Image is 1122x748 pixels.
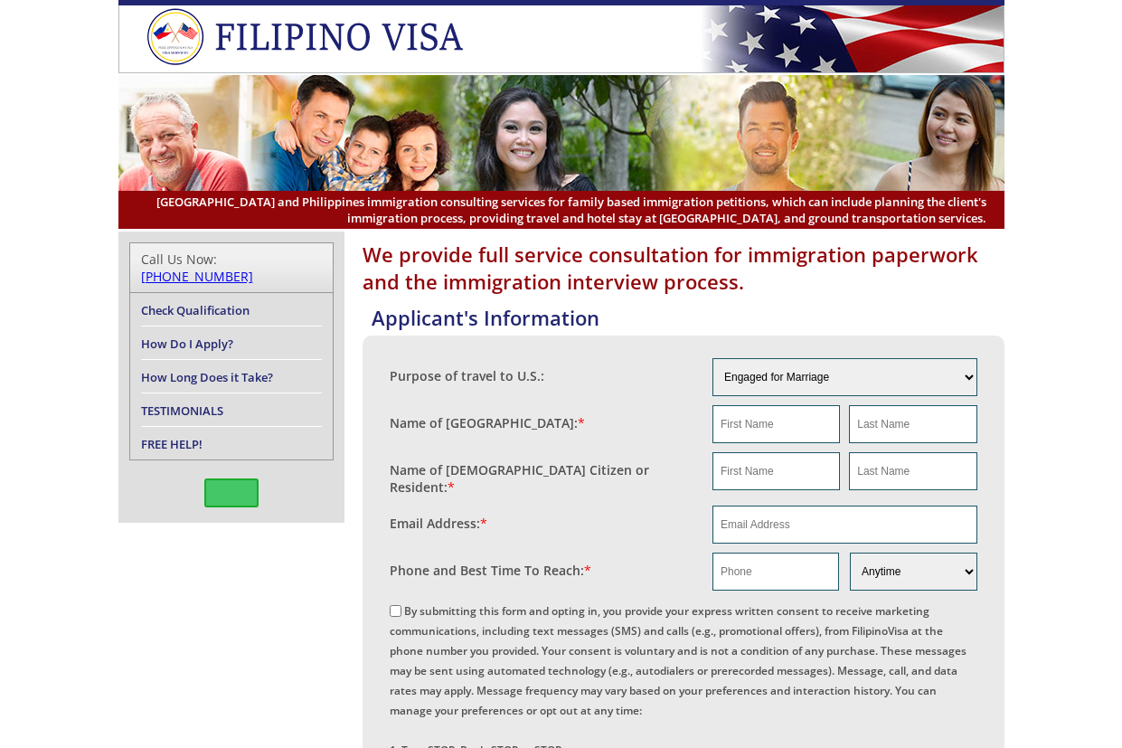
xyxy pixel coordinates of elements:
[849,405,976,443] input: Last Name
[390,414,585,431] label: Name of [GEOGRAPHIC_DATA]:
[141,251,322,285] div: Call Us Now:
[712,506,977,544] input: Email Address
[137,194,986,226] span: [GEOGRAPHIC_DATA] and Philippines immigration consulting services for family based immigration pe...
[141,402,223,419] a: TESTIMONIALS
[712,405,840,443] input: First Name
[141,302,250,318] a: Check Qualification
[390,461,695,496] label: Name of [DEMOGRAPHIC_DATA] Citizen or Resident:
[141,336,233,352] a: How Do I Apply?
[372,304,1004,331] h4: Applicant's Information
[390,367,544,384] label: Purpose of travel to U.S.:
[141,436,203,452] a: FREE HELP!
[363,241,1004,295] h1: We provide full service consultation for immigration paperwork and the immigration interview proc...
[712,452,840,490] input: First Name
[849,452,976,490] input: Last Name
[141,268,253,285] a: [PHONE_NUMBER]
[141,369,273,385] a: How Long Does it Take?
[390,515,487,532] label: Email Address:
[390,562,591,579] label: Phone and Best Time To Reach:
[850,553,976,591] select: Phone and Best Reach Time are required.
[712,553,839,591] input: Phone
[390,605,401,617] input: By submitting this form and opting in, you provide your express written consent to receive market...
